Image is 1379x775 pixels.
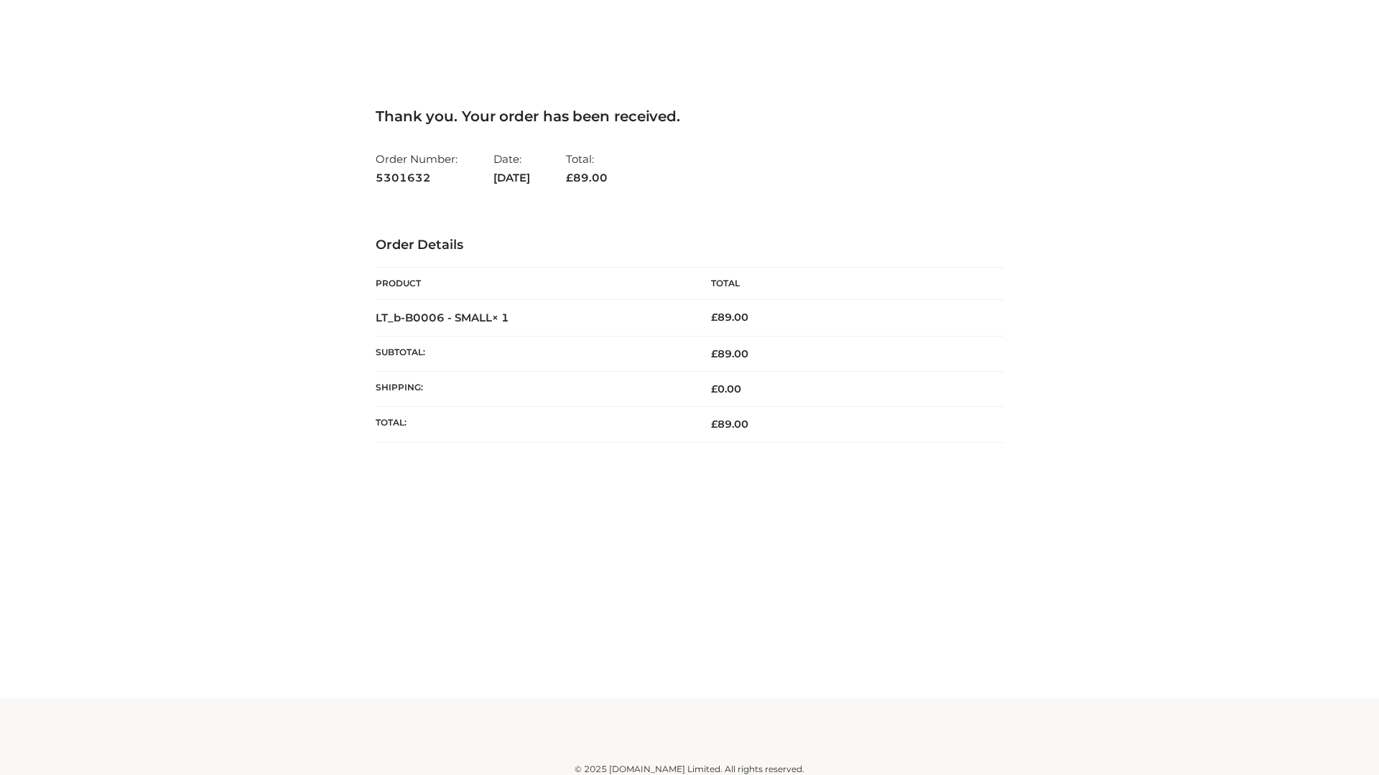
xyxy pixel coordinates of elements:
[376,108,1003,125] h3: Thank you. Your order has been received.
[493,146,530,190] li: Date:
[376,336,689,371] th: Subtotal:
[566,171,573,184] span: £
[376,407,689,442] th: Total:
[376,169,458,187] strong: 5301632
[376,146,458,190] li: Order Number:
[711,418,718,431] span: £
[711,382,741,395] bdi: 0.00
[376,268,689,300] th: Product
[492,311,509,324] strong: × 1
[376,311,509,324] strong: LT_b-B0006 - SMALL
[711,418,748,431] span: 89.00
[711,347,718,360] span: £
[566,146,608,190] li: Total:
[711,347,748,360] span: 89.00
[711,382,718,395] span: £
[493,169,530,187] strong: [DATE]
[376,372,689,407] th: Shipping:
[376,238,1003,253] h3: Order Details
[711,311,718,324] span: £
[566,171,608,184] span: 89.00
[711,311,748,324] bdi: 89.00
[689,268,1003,300] th: Total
